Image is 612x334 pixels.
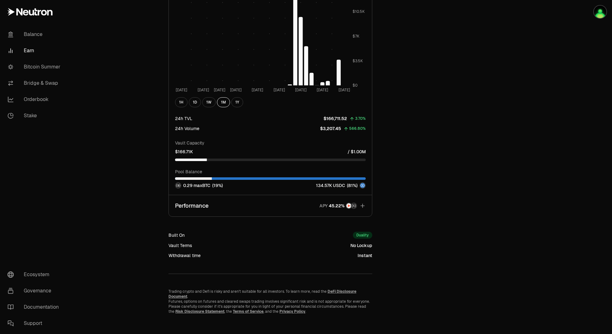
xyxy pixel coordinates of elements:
div: No Lockup [350,242,372,249]
div: Instant [358,252,372,259]
tspan: [DATE] [252,88,263,93]
a: Earn [3,43,68,59]
div: Vault Terms [168,242,192,249]
tspan: $10.5K [353,9,365,14]
a: Stake [3,108,68,124]
a: Privacy Policy [279,309,305,314]
img: Structured Points [351,203,356,208]
a: Balance [3,26,68,43]
tspan: [DATE] [317,88,328,93]
p: APY [319,203,328,209]
p: Vault Capacity [175,140,366,146]
tspan: [DATE] [230,88,242,93]
p: Trading crypto and Defi is risky and aren't suitable for all investors. To learn more, read the . [168,289,372,299]
a: Bridge & Swap [3,75,68,91]
div: Withdrawal time [168,252,201,259]
div: 134.57K USDC [316,182,366,189]
p: Performance [175,201,208,210]
p: $166,711.52 [324,115,347,122]
a: Support [3,315,68,331]
p: Futures, options on futures and cleared swaps trading involves significant risk and is not approp... [168,299,372,314]
div: 566.80% [349,125,366,132]
img: maxBTC Logo [176,183,181,188]
div: Built On [168,232,185,238]
tspan: [DATE] [176,88,187,93]
tspan: [DATE] [214,88,225,93]
div: 3.70% [355,115,366,122]
a: Bitcoin Summer [3,59,68,75]
a: Terms of Service [233,309,263,314]
tspan: $7K [353,34,359,39]
tspan: [DATE] [273,88,285,93]
button: NTRNStructured Points [329,203,357,209]
tspan: $3.5K [353,58,363,63]
tspan: [DATE] [198,88,209,93]
tspan: [DATE] [339,88,350,93]
div: 0.29 maxBTC [175,182,223,189]
a: Orderbook [3,91,68,108]
a: Governance [3,283,68,299]
a: Risk Disclosure Statement [175,309,224,314]
a: Ecosystem [3,266,68,283]
tspan: $0 [353,83,358,88]
p: / $1.00M [348,149,366,155]
button: 1M [217,97,230,107]
p: Pool Balance [175,169,366,175]
img: NTRN [346,203,351,208]
a: Documentation [3,299,68,315]
button: 1H [175,97,188,107]
button: 1D [189,97,201,107]
button: 1W [202,97,216,107]
p: $166.71K [175,149,193,155]
span: ( 81% ) [347,182,358,189]
tspan: [DATE] [295,88,307,93]
button: PerformanceAPYNTRNStructured Points [169,195,372,216]
div: 24h TVL [175,115,192,122]
img: USDC Logo [360,183,365,188]
div: 24h Volume [175,125,199,132]
img: Oldbloom [594,6,606,18]
p: $3,207.45 [320,125,341,132]
span: ( 19% ) [212,182,223,189]
a: DeFi Disclosure Document [168,289,356,299]
button: 1Y [231,97,243,107]
div: Duality [353,232,372,239]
